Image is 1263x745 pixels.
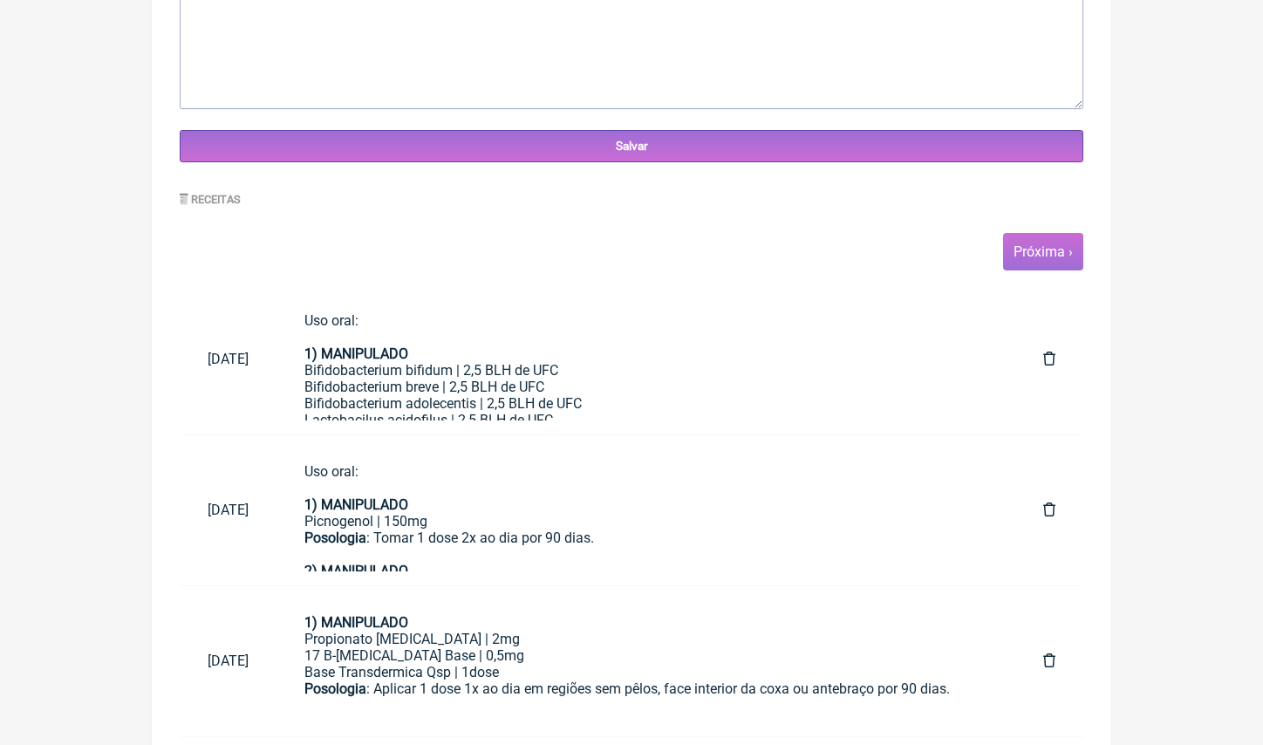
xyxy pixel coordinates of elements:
div: : Aplicar 1 dose 1x ao dia em regiões sem pêlos, face interior da coxa ou antebraço por 90 dias. [304,680,987,714]
div: Uso oral: Bifidobacterium bifidum | 2,5 BLH de UFC Bifidobacterium breve | 2,5 BLH de UFC Bifidob... [304,312,987,594]
input: Salvar [180,130,1083,162]
strong: Posologia [304,530,366,546]
strong: 1) MANIPULADO [304,614,408,631]
div: : Tomar 1 dose 2x ao dia por 90 dias. [304,530,987,563]
a: Próxima › [1014,243,1073,260]
div: Picnogenol | 150mg [304,513,987,530]
div: Propionato [MEDICAL_DATA] | 2mg 17 B-[MEDICAL_DATA] Base | 0,5mg [304,631,987,664]
a: [DATE] [180,337,276,381]
strong: Posologia [304,680,366,697]
a: Uso oral:1) MANIPULADOPicnogenol | 150mgPosologia: Tomar 1 dose 2x ao dia por 90 dias.2) MANIPULA... [276,449,1015,571]
a: [DATE] [180,639,276,683]
label: Receitas [180,193,241,206]
a: Uso oral:1) MANIPULADOBifidobacterium bifidum | 2,5 BLH de UFCBifidobacterium breve | 2,5 BLH de ... [276,298,1015,420]
strong: 1) MANIPULADO [304,345,408,362]
div: Uso oral: [304,463,987,496]
a: 1) MANIPULADOPropionato [MEDICAL_DATA] | 2mg17 B-[MEDICAL_DATA] Base | 0,5mgBase Transdermica Qsp... [276,600,1015,722]
div: Base Transdermica Qsp | 1dose [304,664,987,680]
nav: pager [180,233,1083,270]
strong: 2) MANIPULADO [304,563,408,579]
strong: 1) MANIPULADO [304,496,408,513]
a: [DATE] [180,488,276,532]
